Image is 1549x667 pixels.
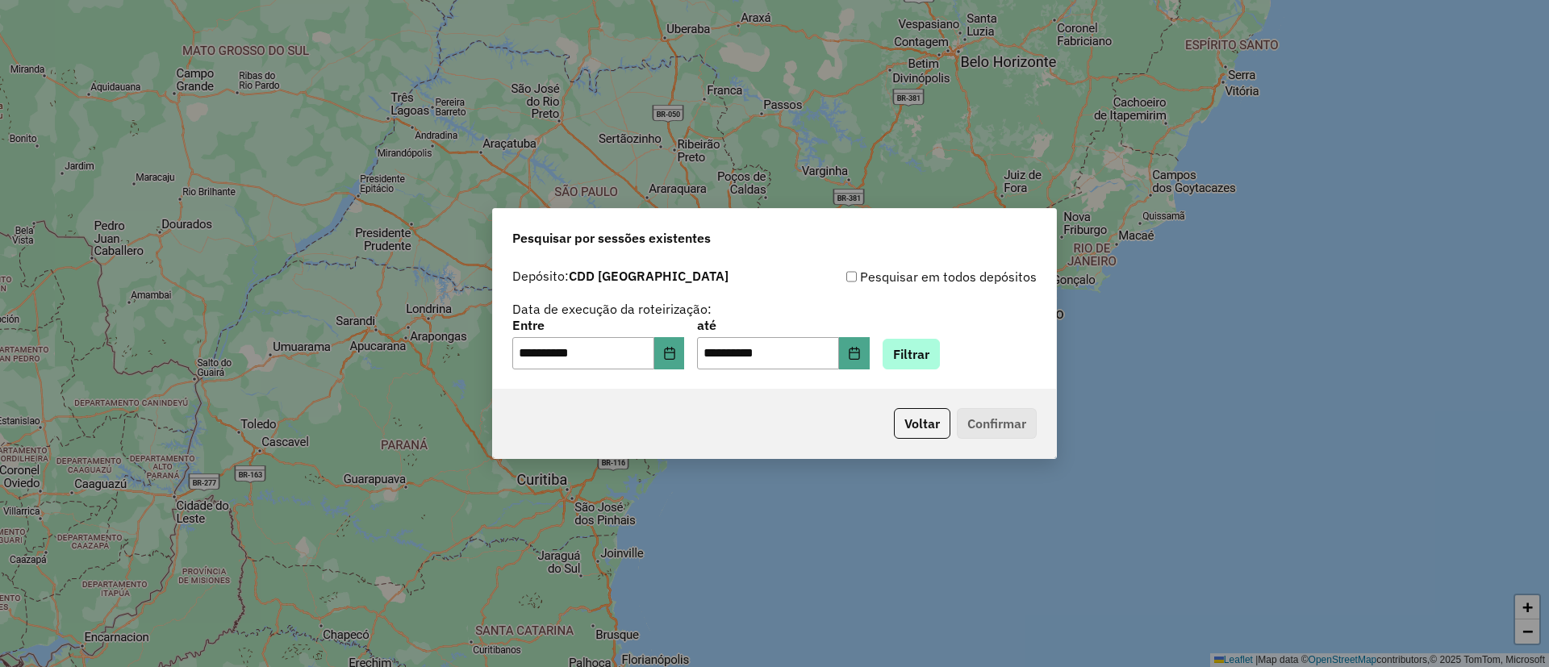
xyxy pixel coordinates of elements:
div: Pesquisar em todos depósitos [774,267,1037,286]
label: Data de execução da roteirização: [512,299,712,319]
label: Entre [512,315,684,335]
button: Choose Date [654,337,685,369]
strong: CDD [GEOGRAPHIC_DATA] [569,268,729,284]
span: Pesquisar por sessões existentes [512,228,711,248]
button: Voltar [894,408,950,439]
label: Depósito: [512,266,729,286]
button: Filtrar [883,339,940,369]
label: até [697,315,869,335]
button: Choose Date [839,337,870,369]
